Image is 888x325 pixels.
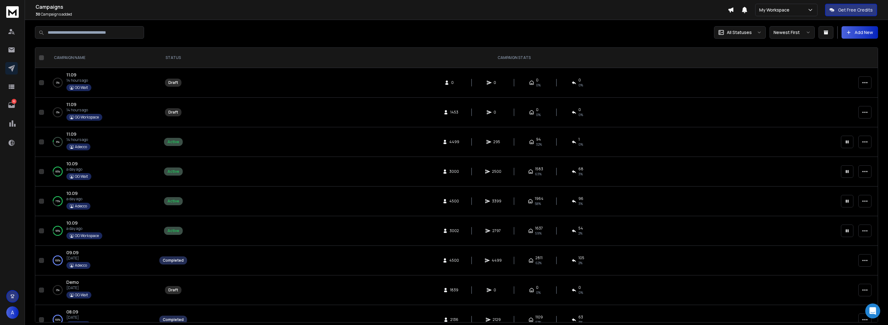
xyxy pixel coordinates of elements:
[191,48,837,68] th: CAMPAIGN STATS
[46,187,156,216] td: 75%10.09a day agoAdecco
[825,4,877,16] button: Get Free Credits
[578,231,582,236] span: 2 %
[578,142,583,147] span: 0 %
[578,112,583,117] span: 0%
[168,288,178,293] div: Draft
[494,288,500,293] span: 0
[578,255,584,260] span: 105
[66,101,76,108] a: 11.09
[75,115,99,120] p: GG Workspace
[75,233,99,238] p: GG Workspace
[46,68,156,98] td: 0%11.0914 hours agoGG Wait
[535,320,541,325] span: 52 %
[578,315,583,320] span: 63
[55,317,60,323] p: 100 %
[46,275,156,305] td: 0%Demo[DATE]GG Wait
[66,256,90,261] p: [DATE]
[493,317,501,322] span: 2129
[536,83,541,88] span: 0%
[156,48,191,68] th: STATUS
[168,110,178,115] div: Draft
[56,139,60,145] p: 6 %
[535,167,543,172] span: 1583
[536,112,541,117] span: 0%
[46,98,156,127] td: 0%11.0914 hours agoGG Workspace
[36,12,728,17] p: Campaigns added
[865,303,880,318] div: Open Intercom Messenger
[727,29,752,36] p: All Statuses
[66,101,76,107] span: 11.09
[66,250,79,255] span: 09.09
[838,7,873,13] p: Get Free Credits
[66,220,78,226] span: 10.09
[451,80,457,85] span: 0
[5,99,18,111] a: 10
[66,250,79,256] a: 09.09
[56,287,60,293] p: 0 %
[494,80,500,85] span: 0
[66,315,90,320] p: [DATE]
[759,7,792,13] p: My Workspace
[6,306,19,319] button: A
[66,131,76,137] span: 11.09
[167,228,179,233] div: Active
[536,137,541,142] span: 94
[66,279,79,285] span: Demo
[449,139,459,144] span: 4499
[494,110,500,115] span: 0
[66,190,78,196] span: 10.09
[449,169,459,174] span: 3000
[167,169,179,174] div: Active
[56,109,60,115] p: 0 %
[770,26,815,39] button: Newest First
[55,257,60,264] p: 100 %
[163,258,184,263] div: Completed
[450,317,458,322] span: 2136
[66,108,102,113] p: 14 hours ago
[535,172,542,177] span: 63 %
[66,196,90,201] p: a day ago
[535,231,542,236] span: 59 %
[449,199,459,204] span: 4500
[578,320,583,325] span: 3 %
[46,127,156,157] td: 6%11.0914 hours agoAdecco
[167,199,179,204] div: Active
[492,169,501,174] span: 2500
[66,78,91,83] p: 14 hours ago
[66,226,102,231] p: a day ago
[535,201,541,206] span: 58 %
[535,226,543,231] span: 1637
[6,6,19,18] img: logo
[450,288,458,293] span: 1839
[492,228,501,233] span: 2797
[56,80,60,86] p: 0 %
[578,83,583,88] span: 0%
[578,260,582,265] span: 2 %
[535,260,542,265] span: 62 %
[450,228,459,233] span: 3002
[842,26,878,39] button: Add New
[536,107,538,112] span: 0
[46,48,156,68] th: CAMPAIGN NAME
[55,168,60,175] p: 83 %
[578,167,583,172] span: 68
[36,12,40,17] span: 30
[536,78,538,83] span: 0
[66,161,78,167] a: 10.09
[578,290,583,295] span: 0%
[66,309,78,315] a: 08.09
[46,157,156,187] td: 83%10.09a day agoGG Wait
[536,142,542,147] span: 32 %
[66,72,76,78] a: 11.09
[12,99,17,104] p: 10
[168,80,178,85] div: Draft
[578,137,580,142] span: 1
[492,258,502,263] span: 4499
[578,172,583,177] span: 3 %
[450,110,458,115] span: 1453
[492,199,501,204] span: 3399
[75,174,88,179] p: GG Wait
